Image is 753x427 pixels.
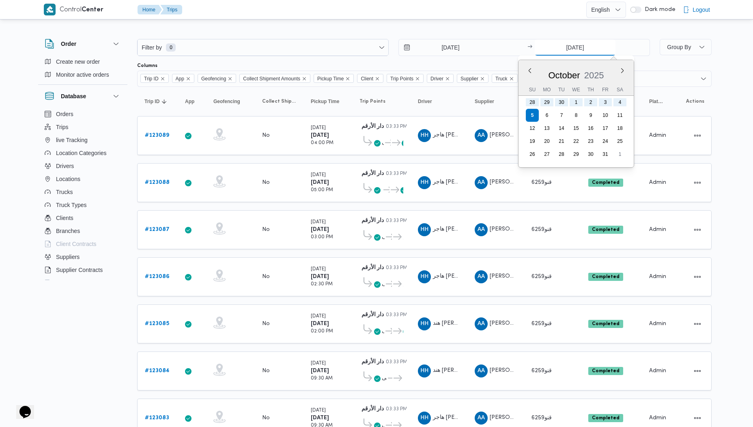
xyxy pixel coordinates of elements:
span: AA [478,270,485,283]
span: Devices [56,278,76,288]
span: Truck [495,74,508,83]
span: AA [478,412,485,425]
b: # 123089 [145,133,169,138]
a: #123087 [145,225,170,235]
span: Completed [588,414,623,422]
div: No [262,132,270,139]
span: Logout [693,5,710,15]
span: [PERSON_NAME] [490,321,536,326]
button: Remove Trip ID from selection in this group [160,76,165,81]
div: day-25 [613,135,626,148]
span: هاجر [PERSON_NAME] [433,226,492,232]
b: Completed [592,321,620,326]
span: Supplier Contracts [56,265,103,275]
span: Trip Points [387,74,424,83]
b: [DATE] [311,274,329,279]
span: Admin [649,180,666,185]
div: day-5 [526,109,539,122]
h3: Order [61,39,76,49]
small: 05:00 PM [311,188,333,192]
a: #123086 [145,272,170,282]
button: Open list of options [700,75,707,82]
button: Client Contracts [41,237,124,250]
span: Filter by [141,43,163,52]
button: Supplier Contracts [41,263,124,276]
div: No [262,226,270,233]
span: Suppliers [56,252,80,262]
div: Order [38,55,127,84]
small: [DATE] [311,314,326,319]
span: [PERSON_NAME] [490,132,536,138]
span: Driver [418,98,432,105]
span: HH [420,176,428,189]
span: Completed [588,273,623,281]
span: HH [420,317,428,330]
span: Drivers [56,161,74,171]
button: Remove Driver from selection in this group [445,76,450,81]
button: Previous Month [527,67,533,74]
img: X8yXhbKr1z7QwAAAABJRU5ErkJggg== [44,4,56,15]
span: Truck [492,74,518,83]
button: Remove Supplier from selection in this group [480,76,485,81]
button: Remove Client from selection in this group [375,76,380,81]
div: Hajr Hsham Khidhuir [418,412,431,425]
a: #123083 [145,413,169,423]
button: Trips [160,5,182,15]
div: day-20 [540,135,553,148]
span: Trips [56,122,69,132]
span: Admin [649,321,666,326]
div: day-17 [599,122,612,135]
span: live Tracking [56,135,88,145]
div: Hnad Hsham Khidhuir [418,364,431,377]
span: AA [478,364,485,377]
span: Platform [649,98,664,105]
button: Location Categories [41,147,124,160]
div: Database [38,108,127,283]
div: Fr [599,84,612,95]
span: Completed [588,320,623,328]
div: day-31 [599,148,612,161]
span: Group By [667,44,691,50]
span: هاجر [PERSON_NAME] [433,132,492,138]
button: Orders [41,108,124,121]
small: [DATE] [311,361,326,366]
button: Trip IDSorted in descending order [141,95,174,108]
span: مكتب إلى [382,326,384,336]
span: HH [420,223,428,236]
span: Completed [588,367,623,375]
button: Drivers [41,160,124,173]
button: Remove Truck from selection in this group [509,76,514,81]
button: Actions [691,223,704,236]
button: Database [45,91,121,101]
span: 2025 [584,70,604,80]
div: day-9 [584,109,597,122]
div: day-29 [570,148,583,161]
small: 02:30 PM [311,282,333,287]
button: Actions [691,270,704,283]
span: هاجر [PERSON_NAME] [433,415,492,420]
span: مكتب إلى [382,138,384,148]
div: month-2025-10 [525,96,627,161]
span: [PERSON_NAME] [490,226,536,232]
button: Suppliers [41,250,124,263]
button: Actions [691,317,704,330]
button: Actions [691,129,704,142]
div: Abad Alsalam Muhammad Ahmad Ibarahaiam Abo Shshshshshshshsh [475,223,488,236]
div: day-10 [599,109,612,122]
div: No [262,320,270,328]
div: day-4 [613,96,626,109]
div: day-23 [584,135,597,148]
span: Supplier [475,98,494,105]
div: No [262,414,270,422]
div: Mo [540,84,553,95]
div: Su [526,84,539,95]
span: Trip Points [390,74,413,83]
span: هاجر [PERSON_NAME] [433,274,492,279]
span: 0 available filters [166,43,176,52]
a: #123085 [145,319,169,329]
span: App [185,98,194,105]
div: No [262,367,270,375]
b: Completed [592,274,620,279]
b: # 123087 [145,227,170,232]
